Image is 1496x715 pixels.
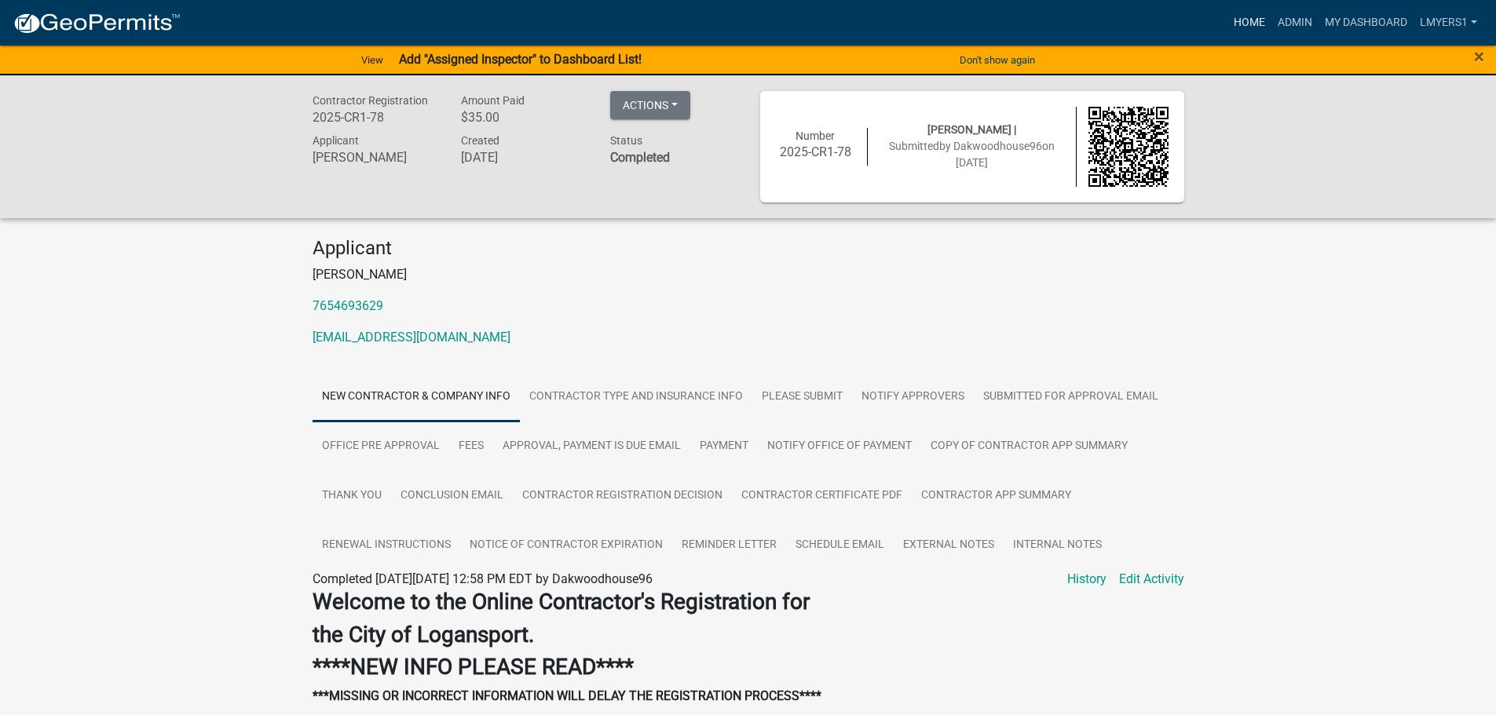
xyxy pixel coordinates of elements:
a: SUBMITTED FOR APPROVAL EMAIL [974,372,1168,422]
a: lmyers1 [1414,8,1483,38]
a: Notify Office of payment [758,421,921,472]
h6: 2025-CR1-78 [776,144,856,159]
span: Status [610,134,642,147]
h6: [PERSON_NAME] [313,150,438,165]
a: 7654693629 [313,298,383,313]
a: Fees [449,421,493,472]
button: Close [1474,47,1484,66]
a: Notify Approvers [852,372,974,422]
span: Applicant [313,134,359,147]
a: Office Pre Approval [313,421,449,472]
a: Payment [690,421,758,472]
a: [EMAIL_ADDRESS][DOMAIN_NAME] [313,330,510,345]
span: Amount Paid [461,94,525,107]
a: Conclusion Email [391,471,513,521]
span: [PERSON_NAME] | [927,123,1016,136]
span: by Dakwoodhouse96 [939,140,1042,152]
span: Completed [DATE][DATE] 12:58 PM EDT by Dakwoodhouse96 [313,571,653,586]
span: Submitted on [DATE] [889,140,1055,169]
a: New Contractor & Company Info [313,372,520,422]
a: Schedule Email [786,520,894,571]
a: My Dashboard [1319,8,1414,38]
a: Contractor app summary [912,471,1081,521]
a: External Notes [894,520,1004,571]
span: Number [796,130,835,142]
a: Approval, Payment is due email [493,421,690,472]
strong: ***MISSING OR INCORRECT INFORMATION WILL DELAY THE REGISTRATION PROCESS**** [313,688,821,703]
button: Don't show again [953,47,1041,73]
span: × [1474,46,1484,67]
img: QR code [1088,107,1169,187]
h6: $35.00 [461,110,587,125]
button: Actions [610,91,690,119]
span: Contractor Registration [313,94,428,107]
a: Copy of Contractor app summary [921,421,1137,472]
a: Internal Notes [1004,520,1111,571]
p: [PERSON_NAME] [313,265,1184,284]
a: Contractor Certificate PDF [732,471,912,521]
strong: Welcome to the Online Contractor's Registration for [313,589,810,615]
a: View [355,47,390,73]
span: Created [461,134,499,147]
a: Home [1227,8,1271,38]
a: Reminder letter [672,520,786,571]
a: Admin [1271,8,1319,38]
a: Thank you [313,471,391,521]
a: Contractor Type and Insurance Info [520,372,752,422]
strong: Completed [610,150,670,165]
strong: Add "Assigned Inspector" to Dashboard List! [399,52,642,67]
strong: the City of Logansport. [313,622,534,648]
a: Renewal instructions [313,520,460,571]
h4: Applicant [313,237,1184,260]
a: Please Submit [752,372,852,422]
a: Contractor Registration Decision [513,471,732,521]
a: Notice of Contractor Expiration [460,520,672,571]
a: History [1067,570,1106,589]
a: Edit Activity [1119,570,1184,589]
h6: [DATE] [461,150,587,165]
h6: 2025-CR1-78 [313,110,438,125]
